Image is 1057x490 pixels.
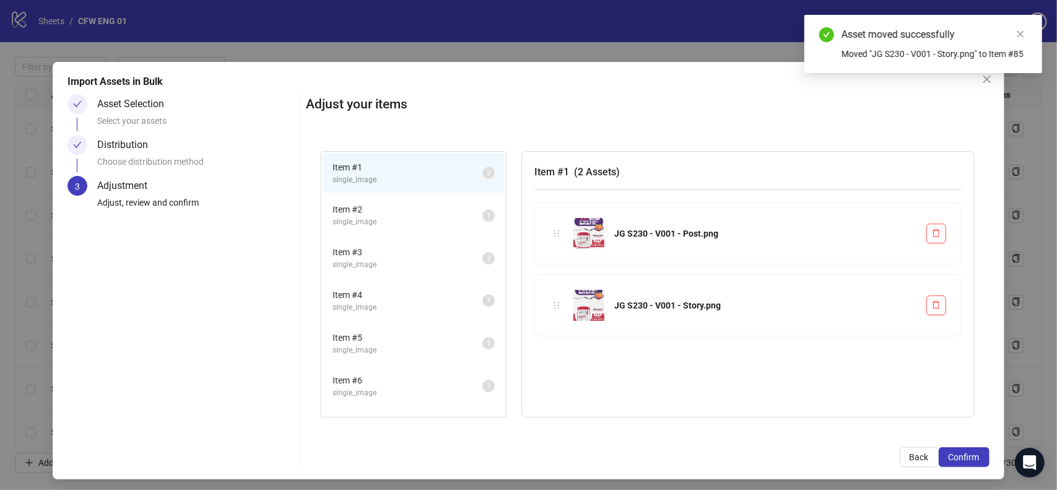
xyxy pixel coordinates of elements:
sup: 2 [482,167,495,179]
sup: 1 [482,294,495,307]
sup: 1 [482,380,495,392]
span: close [1016,30,1025,38]
div: holder [550,227,563,240]
sup: 1 [482,209,495,222]
span: 1 [487,382,491,390]
div: Adjust, review and confirm [97,196,295,217]
span: check [73,100,82,108]
span: single_image [333,344,482,356]
span: Confirm [949,452,980,462]
div: Moved "JG S230 - V001 - Story.png" to Item #85 [842,47,1027,61]
a: Close [1014,27,1027,41]
span: check-circle [819,27,834,42]
span: holder [552,229,561,238]
span: single_image [333,174,482,186]
div: holder [550,299,563,312]
button: Confirm [939,447,990,467]
span: 3 [75,182,80,191]
span: 1 [487,339,491,348]
div: JG S230 - V001 - Post.png [614,227,916,240]
span: Item # 5 [333,331,482,344]
span: delete [932,229,941,237]
sup: 1 [482,337,495,349]
h2: Adjust your items [306,94,989,115]
span: single_image [333,216,482,228]
div: Open Intercom Messenger [1015,448,1045,478]
span: single_image [333,302,482,313]
span: 1 [487,211,491,220]
button: Back [900,447,939,467]
span: holder [552,301,561,310]
span: 1 [487,254,491,263]
div: Distribution [97,135,158,155]
span: Item # 3 [333,245,482,259]
img: JG S230 - V001 - Story.png [573,290,604,321]
span: Back [910,452,929,462]
span: Item # 6 [333,374,482,387]
div: Asset moved successfully [842,27,1027,42]
span: Item # 7 [333,416,482,430]
div: Choose distribution method [97,155,295,176]
div: Adjustment [97,176,157,196]
span: check [73,141,82,149]
span: delete [932,300,941,309]
span: single_image [333,387,482,399]
div: Import Assets in Bulk [67,74,989,89]
span: 1 [487,296,491,305]
button: Delete [926,295,946,315]
sup: 1 [482,252,495,265]
span: Item # 4 [333,288,482,302]
div: Select your assets [97,114,295,135]
span: single_image [333,259,482,271]
span: 2 [487,168,491,177]
div: Asset Selection [97,94,174,114]
div: JG S230 - V001 - Story.png [614,299,916,312]
h3: Item # 1 [534,164,961,180]
button: Delete [926,224,946,243]
span: Item # 2 [333,203,482,216]
span: Item # 1 [333,160,482,174]
span: ( 2 Assets ) [574,166,620,178]
img: JG S230 - V001 - Post.png [573,218,604,249]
